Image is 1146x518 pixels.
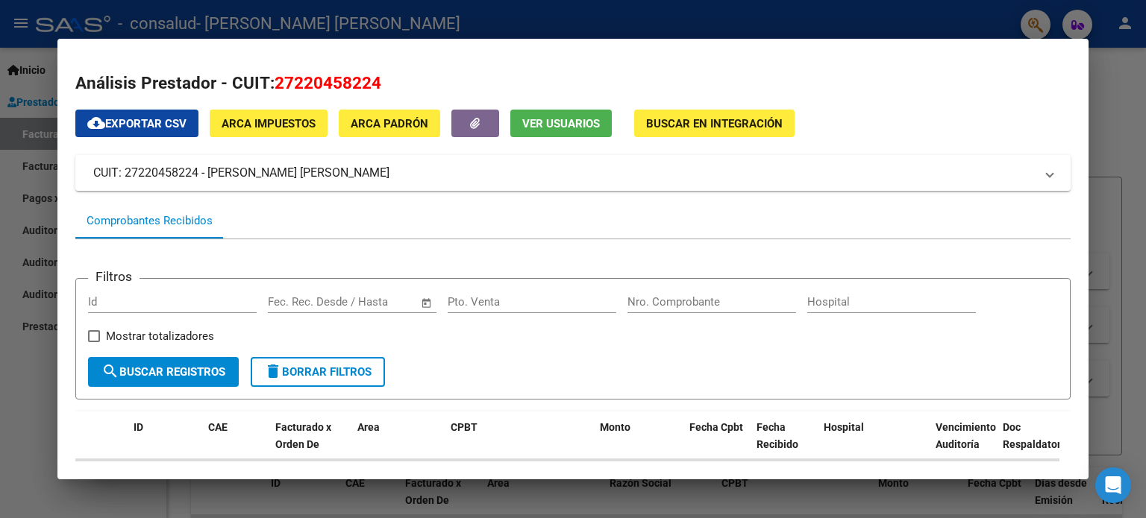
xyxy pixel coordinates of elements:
input: Fecha inicio [268,295,328,309]
datatable-header-cell: Facturado x Orden De [269,411,351,477]
span: Vencimiento Auditoría [936,421,996,450]
button: Borrar Filtros [251,357,385,387]
button: Buscar en Integración [634,110,795,137]
datatable-header-cell: Monto [594,411,683,477]
datatable-header-cell: Fecha Cpbt [683,411,751,477]
span: Ver Usuarios [522,117,600,130]
span: CPBT [451,421,477,433]
button: Buscar Registros [88,357,239,387]
button: Exportar CSV [75,110,198,137]
datatable-header-cell: Doc Respaldatoria [997,411,1086,477]
datatable-header-cell: CAE [202,411,269,477]
datatable-header-cell: Fecha Recibido [751,411,818,477]
span: ARCA Padrón [351,117,428,130]
button: Open calendar [418,294,435,312]
span: ARCA Impuestos [222,117,316,130]
mat-icon: cloud_download [87,114,105,132]
mat-icon: delete [264,362,282,380]
mat-expansion-panel-header: CUIT: 27220458224 - [PERSON_NAME] [PERSON_NAME] [75,155,1071,191]
span: 27220458224 [275,73,381,92]
div: Open Intercom Messenger [1095,467,1131,503]
datatable-header-cell: Area [351,411,445,477]
button: ARCA Padrón [339,110,440,137]
span: Fecha Recibido [757,421,798,450]
span: Mostrar totalizadores [106,327,214,345]
button: Ver Usuarios [510,110,612,137]
span: Exportar CSV [87,117,187,130]
mat-panel-title: CUIT: 27220458224 - [PERSON_NAME] [PERSON_NAME] [93,164,1035,182]
span: Area [357,421,380,433]
datatable-header-cell: Hospital [818,411,930,477]
datatable-header-cell: CPBT [445,411,594,477]
input: Fecha fin [342,295,414,309]
span: Fecha Cpbt [689,421,743,433]
span: Buscar Registros [101,365,225,379]
div: Comprobantes Recibidos [87,212,213,230]
datatable-header-cell: ID [128,411,202,477]
mat-icon: search [101,362,119,380]
span: Monto [600,421,630,433]
datatable-header-cell: Vencimiento Auditoría [930,411,997,477]
span: Borrar Filtros [264,365,372,379]
button: ARCA Impuestos [210,110,328,137]
span: CAE [208,421,228,433]
span: Facturado x Orden De [275,421,331,450]
h2: Análisis Prestador - CUIT: [75,71,1071,96]
span: ID [134,421,143,433]
span: Buscar en Integración [646,117,783,130]
span: Hospital [824,421,864,433]
span: Doc Respaldatoria [1003,421,1070,450]
h3: Filtros [88,267,140,286]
